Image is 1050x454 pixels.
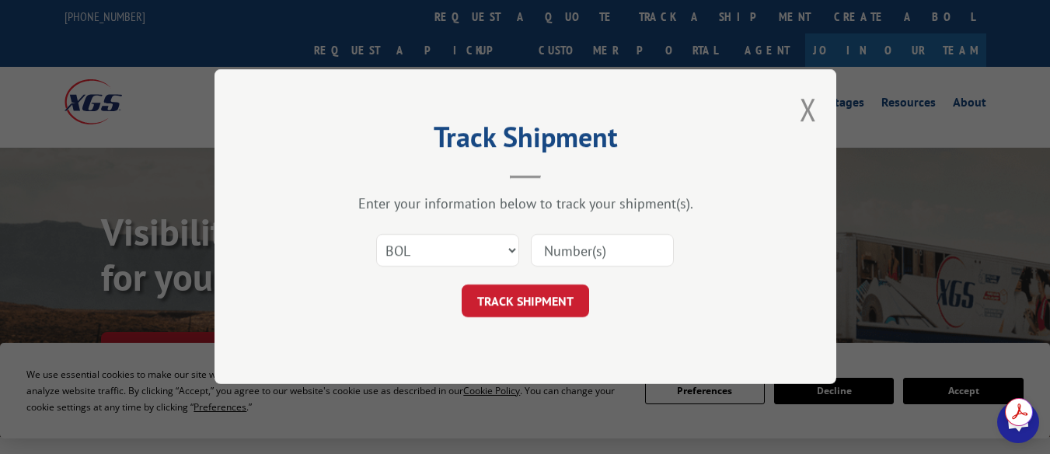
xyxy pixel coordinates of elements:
input: Number(s) [531,235,674,267]
div: Open chat [997,401,1039,443]
button: TRACK SHIPMENT [462,285,589,318]
div: Enter your information below to track your shipment(s). [292,195,759,213]
button: Close modal [800,89,817,130]
h2: Track Shipment [292,126,759,155]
